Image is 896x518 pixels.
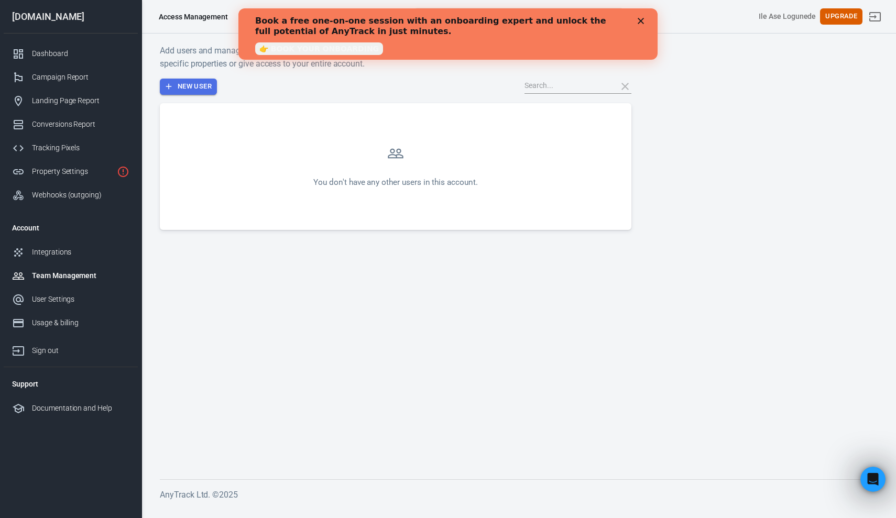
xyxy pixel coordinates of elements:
div: Usage & billing [32,317,129,328]
a: Team Management [4,264,138,288]
div: Property Settings [32,166,113,177]
div: Landing Page Report [32,95,129,106]
div: Integrations [32,247,129,258]
div: [DOMAIN_NAME] [4,12,138,21]
a: User Settings [4,288,138,311]
a: Conversions Report [4,113,138,136]
button: Find anything...⌘ + K [414,8,624,26]
button: Upgrade [820,8,862,25]
a: Sign out [4,335,138,362]
div: You don't have any other users in this account. [313,177,478,188]
div: Tracking Pixels [32,142,129,153]
h6: AnyTrack Ltd. © 2025 [160,488,878,501]
div: Documentation and Help [32,403,129,414]
iframe: Intercom live chat banner [238,8,658,60]
a: Integrations [4,240,138,264]
li: Support [4,371,138,396]
svg: Property is not installed yet [117,166,129,178]
div: Webhooks (outgoing) [32,190,129,201]
a: Sign out [862,4,888,29]
div: Access Management [159,12,228,22]
input: Search... [525,80,608,93]
a: Property Settings [4,160,138,183]
a: Usage & billing [4,311,138,335]
h6: Add users and managers to your account and share view or edit access with coworkers and clients. ... [160,44,631,70]
div: Sign out [32,345,129,356]
a: Tracking Pixels [4,136,138,160]
div: Team Management [32,270,129,281]
div: Campaign Report [32,72,129,83]
div: Account id: oKPtPnmb [759,11,816,22]
iframe: Intercom live chat [860,467,886,492]
a: Campaign Report [4,65,138,89]
div: User Settings [32,294,129,305]
a: Webhooks (outgoing) [4,183,138,207]
a: Dashboard [4,42,138,65]
button: New User [160,79,217,95]
a: Landing Page Report [4,89,138,113]
li: Account [4,215,138,240]
div: Close [399,9,410,16]
div: Conversions Report [32,119,129,130]
div: Dashboard [32,48,129,59]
